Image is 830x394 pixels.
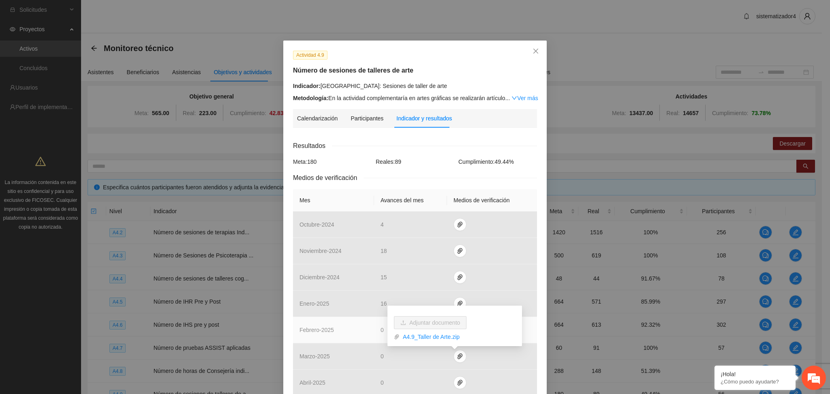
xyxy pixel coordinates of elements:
[721,371,789,377] div: ¡Hola!
[293,173,364,183] span: Medios de verificación
[299,248,342,254] span: noviembre - 2024
[293,95,328,101] strong: Metodología:
[293,94,537,103] div: En la actividad complementaría en artes gráficas se realizarán artículo
[299,274,340,281] span: diciembre - 2024
[376,158,401,165] span: Reales: 89
[454,376,466,389] button: paper-clip
[454,244,466,257] button: paper-clip
[394,334,400,340] span: paper-clip
[525,41,547,62] button: Close
[454,271,466,284] button: paper-clip
[293,83,321,89] strong: Indicador:
[291,157,374,166] div: Meta: 180
[374,189,447,212] th: Avances del mes
[293,189,374,212] th: Mes
[454,221,466,228] span: paper-clip
[447,189,537,212] th: Medios de verificación
[454,274,466,281] span: paper-clip
[454,350,466,363] button: paper-clip
[381,353,384,360] span: 0
[381,221,384,228] span: 4
[299,300,329,307] span: enero - 2025
[454,218,466,231] button: paper-clip
[351,114,383,123] div: Participantes
[511,95,538,101] a: Expand
[299,379,325,386] span: abril - 2025
[381,274,387,281] span: 15
[394,319,466,326] span: uploadAdjuntar documento
[299,221,334,228] span: octubre - 2024
[400,332,516,341] a: A4.9_Taller de Arte.zip
[533,48,539,54] span: close
[454,379,466,386] span: paper-clip
[454,353,466,360] span: paper-clip
[396,114,452,123] div: Indicador y resultados
[293,66,537,75] h5: Número de sesiones de talleres de arte
[381,327,384,333] span: 0
[299,327,334,333] span: febrero - 2025
[381,300,387,307] span: 16
[293,141,332,151] span: Resultados
[454,297,466,310] button: paper-clip
[293,51,327,60] span: Actividad 4.9
[381,248,387,254] span: 18
[721,379,789,385] p: ¿Cómo puedo ayudarte?
[456,157,539,166] div: Cumplimiento: 49.44 %
[505,95,510,101] span: ...
[293,81,537,90] div: [GEOGRAPHIC_DATA]: Sesiones de taller de arte
[454,248,466,254] span: paper-clip
[381,379,384,386] span: 0
[297,114,338,123] div: Calendarización
[299,353,330,360] span: marzo - 2025
[511,95,517,101] span: down
[454,300,466,307] span: paper-clip
[394,316,466,329] button: uploadAdjuntar documento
